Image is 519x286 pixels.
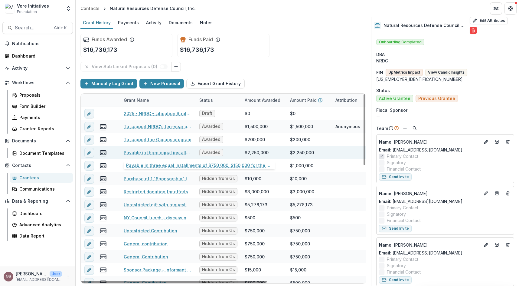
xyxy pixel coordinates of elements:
[379,139,393,145] span: Name :
[379,242,480,248] p: [PERSON_NAME]
[376,76,514,82] div: [US_EMPLOYER_IDENTIFICATION_NUMBER]
[245,201,267,208] div: $5,278,173
[19,233,68,239] div: Data Report
[2,196,73,206] button: Open Data & Reporting
[19,221,68,228] div: Advanced Analytics
[379,198,462,205] a: Email: [EMAIL_ADDRESS][DOMAIN_NAME]
[78,4,102,13] a: Contacts
[10,148,73,158] a: Document Templates
[196,97,217,103] div: Status
[379,199,391,204] span: Email:
[100,240,107,248] button: view-payments
[197,17,215,29] a: Notes
[2,63,73,73] button: Open Activity
[2,22,73,34] button: Search...
[10,231,73,241] a: Data Report
[92,37,127,42] h2: Funds Awarded
[17,9,37,15] span: Foundation
[492,240,502,250] a: Go to contact
[202,163,220,168] span: Awarded
[166,18,195,27] div: Documents
[290,254,310,260] div: $750,000
[19,103,68,109] div: Form Builder
[171,62,181,71] button: Link Grants
[418,96,455,101] span: Previous Grantee
[124,215,192,221] a: NY Council Lunch - discussion on Food, Farms, and Health ([DATE]), 2 tickets
[290,97,317,103] p: Amount Paid
[286,94,332,107] div: Amount Paid
[10,208,73,218] a: Dashboard
[425,69,467,76] button: View CandidInsights
[490,2,502,15] button: Partners
[376,69,383,76] p: EIN
[10,124,73,134] a: Grantee Reports
[241,94,286,107] div: Amount Awarded
[202,254,235,259] span: Hidden from Grantee View
[290,267,306,273] div: $15,000
[10,101,73,111] a: Form Builder
[124,110,192,117] a: 2025 - NRDC - Litigation Strategy Proposal
[245,254,265,260] div: $750,000
[50,271,62,277] p: User
[116,17,141,29] a: Payments
[492,137,502,147] a: Go to contact
[100,123,107,130] button: view-payments
[290,149,314,156] div: $2,250,000
[2,161,73,170] button: Open Contacts
[2,51,73,61] a: Dashboard
[100,188,107,195] button: view-payments
[16,277,62,282] p: [EMAIL_ADDRESS][DOMAIN_NAME]
[379,225,412,232] button: Send Invite
[124,123,192,130] a: To support NRDC's ten-year plan to ratify and implement the High Seas Treaty; gift totaling $1,50...
[245,188,269,195] div: $3,000,000
[245,123,268,130] div: $1,500,000
[84,122,94,131] button: edit
[376,39,424,45] span: Onboarding Completed
[335,123,360,130] div: Anonymous
[379,191,393,196] span: Name :
[387,211,406,217] span: Signatory
[379,147,391,152] span: Email:
[80,5,100,12] div: Contacts
[332,94,377,107] div: Attribution
[124,175,192,182] a: Purchase of 1 "Sponsorship" table for ten guests to attend the NY Council Luncheon on [DATE]. - [...
[379,250,462,256] a: Email: [EMAIL_ADDRESS][DOMAIN_NAME]
[401,125,409,132] button: Add
[379,190,480,197] a: Name: [PERSON_NAME]
[116,18,141,27] div: Payments
[470,27,477,34] button: Delete
[379,96,410,101] span: Active Grantee
[80,79,137,88] button: Manually Log Grant
[10,173,73,183] a: Grantees
[84,148,94,158] button: edit
[290,175,307,182] div: $10,000
[19,150,68,156] div: Document Templates
[144,18,164,27] div: Activity
[12,80,63,85] span: Workflows
[19,125,68,132] div: Grantee Reports
[290,215,301,221] div: $500
[84,161,94,171] button: edit
[120,97,153,103] div: Grant Name
[202,176,235,181] span: Hidden from Grantee View
[376,87,390,94] span: Status
[84,265,94,275] button: edit
[100,253,107,261] button: view-payments
[290,123,313,130] div: $1,500,000
[15,25,51,31] span: Search...
[290,201,313,208] div: $5,278,173
[10,112,73,122] a: Payments
[197,18,215,27] div: Notes
[245,110,250,117] div: $0
[202,111,212,116] span: Draft
[387,153,418,159] span: Primary Contact
[379,242,393,248] span: Name :
[186,79,245,88] button: Export Grant History
[492,188,502,198] a: Go to contact
[482,190,490,197] button: Edit
[202,215,235,220] span: Hidden from Grantee View
[482,241,490,248] button: Edit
